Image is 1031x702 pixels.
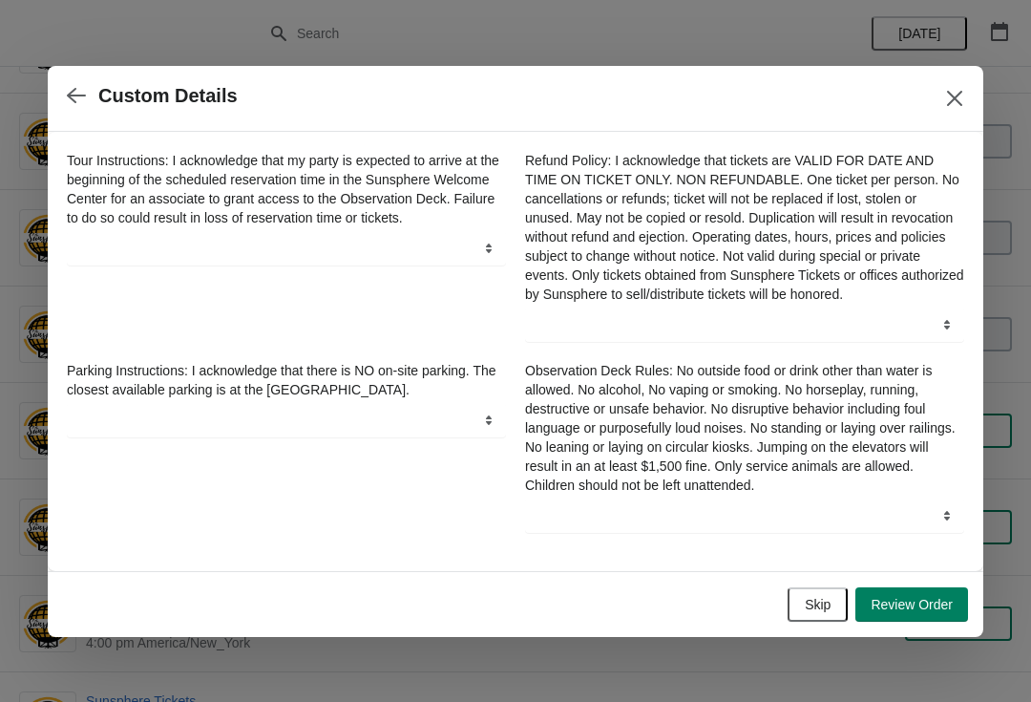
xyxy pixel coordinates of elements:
span: Skip [805,597,831,612]
label: Refund Policy: I acknowledge that tickets are VALID FOR DATE AND TIME ON TICKET ONLY. NON REFUNDA... [525,151,964,304]
label: Observation Deck Rules: No outside food or drink other than water is allowed. No alcohol, No vapi... [525,361,964,495]
button: Skip [788,587,848,622]
label: Tour Instructions: I acknowledge that my party is expected to arrive at the beginning of the sche... [67,151,506,227]
span: Review Order [871,597,953,612]
label: Parking Instructions: I acknowledge that there is NO on-site parking. The closest available parki... [67,361,506,399]
button: Review Order [855,587,968,622]
h2: Custom Details [98,85,238,107]
button: Close [937,81,972,116]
